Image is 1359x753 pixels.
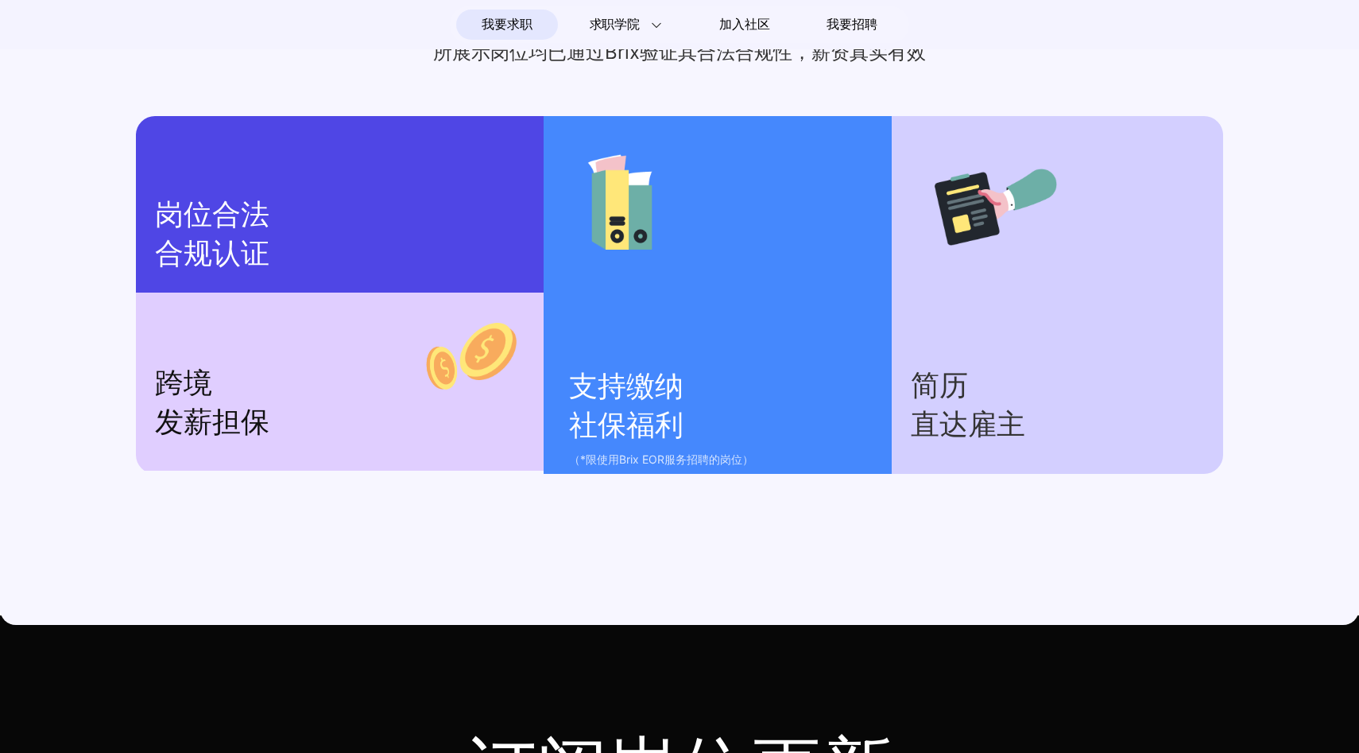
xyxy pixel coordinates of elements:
span: 我要招聘 [827,15,877,34]
p: （*限使用Brix EOR服务招聘的岗位） [569,450,876,469]
span: 我要求职 [482,12,532,37]
p: 简历 直达雇主 [911,367,1204,444]
span: 求职学院 [590,15,640,34]
p: 支持缴纳 社保福利 [569,367,876,445]
p: 岗位合法 合规认证 [155,196,525,274]
p: 跨境 发薪担保 [155,364,525,442]
span: 加入社区 [719,12,769,37]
